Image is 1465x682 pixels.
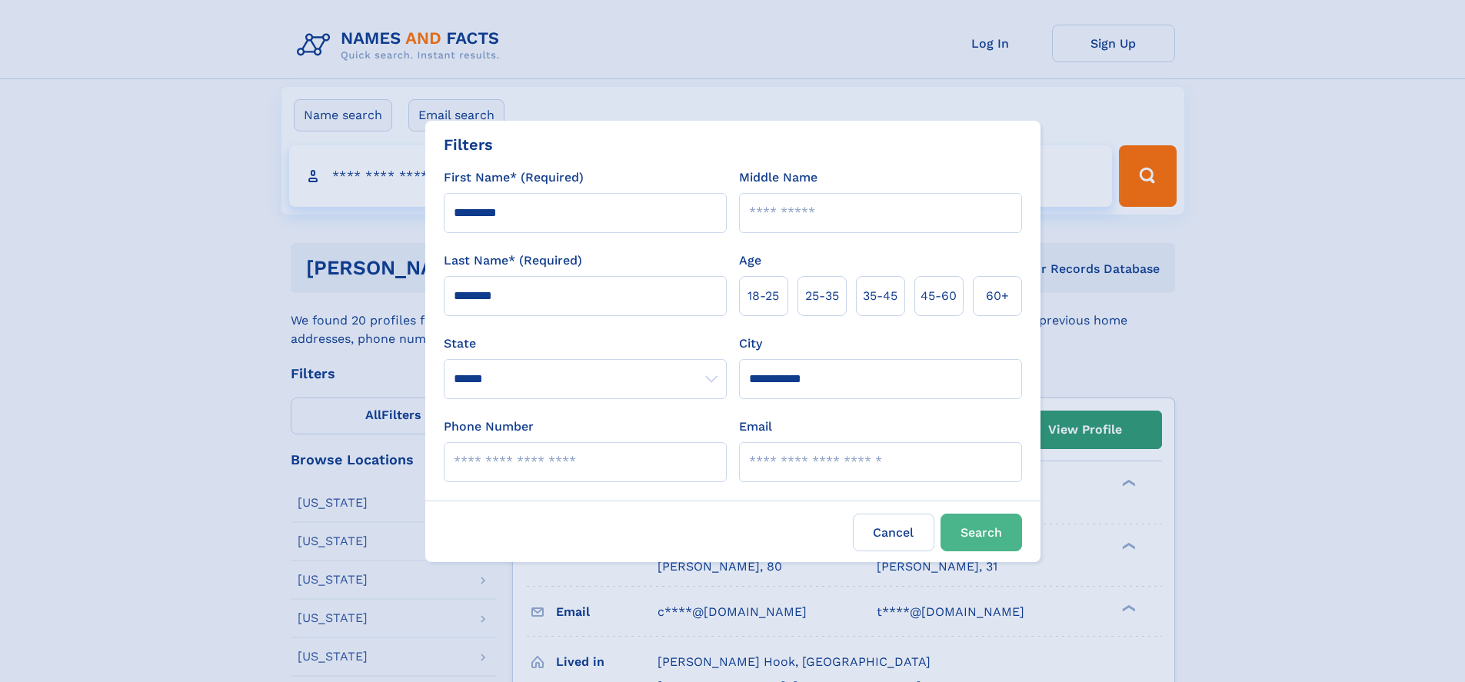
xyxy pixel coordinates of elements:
[941,514,1022,551] button: Search
[805,287,839,305] span: 25‑35
[739,334,762,353] label: City
[444,251,582,270] label: Last Name* (Required)
[921,287,957,305] span: 45‑60
[739,251,761,270] label: Age
[853,514,934,551] label: Cancel
[747,287,779,305] span: 18‑25
[986,287,1009,305] span: 60+
[444,418,534,436] label: Phone Number
[444,168,584,187] label: First Name* (Required)
[739,168,817,187] label: Middle Name
[444,133,493,156] div: Filters
[444,334,727,353] label: State
[863,287,897,305] span: 35‑45
[739,418,772,436] label: Email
